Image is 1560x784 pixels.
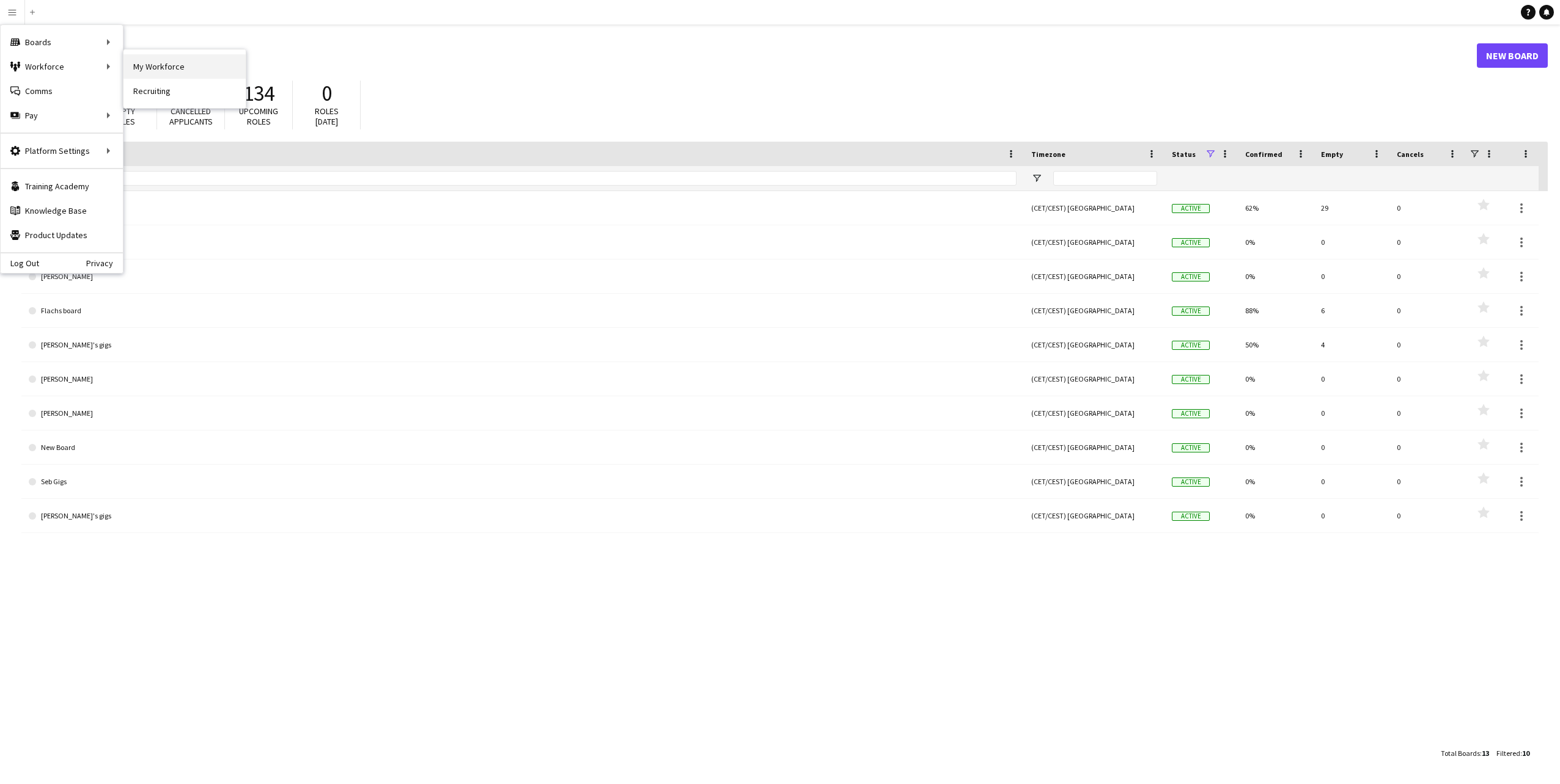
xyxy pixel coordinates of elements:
[1024,396,1164,430] div: (CET/CEST) [GEOGRAPHIC_DATA]
[1172,341,1210,350] span: Active
[1238,396,1314,430] div: 0%
[1024,328,1164,361] div: (CET/CEST) [GEOGRAPHIC_DATA]
[1172,307,1210,316] span: Active
[123,54,246,79] a: My Workforce
[1441,749,1480,758] span: Total Boards
[1314,396,1389,430] div: 0
[169,106,213,127] span: Cancelled applicants
[1314,191,1389,225] div: 29
[1024,430,1164,464] div: (CET/CEST) [GEOGRAPHIC_DATA]
[1238,499,1314,532] div: 0%
[1238,294,1314,327] div: 88%
[1,54,123,79] div: Workforce
[1024,260,1164,293] div: (CET/CEST) [GEOGRAPHIC_DATA]
[1053,171,1157,186] input: Timezone Filter Input
[1172,477,1210,487] span: Active
[29,430,1017,465] a: New Board
[1389,260,1465,293] div: 0
[1,30,123,54] div: Boards
[1314,328,1389,361] div: 4
[1031,150,1065,159] span: Timezone
[29,499,1017,533] a: [PERSON_NAME]'s gigs
[29,465,1017,499] a: Seb Gigs
[1314,362,1389,396] div: 0
[239,106,278,127] span: Upcoming roles
[1389,191,1465,225] div: 0
[1,79,123,103] a: Comms
[1389,294,1465,327] div: 0
[1389,499,1465,532] div: 0
[1522,749,1529,758] span: 10
[1238,430,1314,464] div: 0%
[29,260,1017,294] a: [PERSON_NAME]
[1314,225,1389,259] div: 0
[1389,430,1465,464] div: 0
[51,171,1017,186] input: Board name Filter Input
[1238,465,1314,498] div: 0%
[1441,741,1489,765] div: :
[1238,362,1314,396] div: 0%
[29,191,1017,225] a: [PERSON_NAME]
[1,174,123,198] a: Training Academy
[21,46,1477,65] h1: Boards
[1172,512,1210,521] span: Active
[322,80,332,107] span: 0
[1496,749,1520,758] span: Filtered
[1031,173,1042,184] button: Open Filter Menu
[1,223,123,247] a: Product Updates
[1024,191,1164,225] div: (CET/CEST) [GEOGRAPHIC_DATA]
[1482,749,1489,758] span: 13
[1024,465,1164,498] div: (CET/CEST) [GEOGRAPHIC_DATA]
[1389,465,1465,498] div: 0
[243,80,274,107] span: 134
[1024,294,1164,327] div: (CET/CEST) [GEOGRAPHIC_DATA]
[29,362,1017,396] a: [PERSON_NAME]
[29,396,1017,430] a: [PERSON_NAME]
[29,294,1017,328] a: Flachs board
[1321,150,1343,159] span: Empty
[1,258,39,268] a: Log Out
[1477,43,1548,68] a: New Board
[1314,294,1389,327] div: 6
[1389,225,1465,259] div: 0
[1314,430,1389,464] div: 0
[1389,362,1465,396] div: 0
[1314,465,1389,498] div: 0
[1389,328,1465,361] div: 0
[1389,396,1465,430] div: 0
[1,103,123,128] div: Pay
[1,139,123,163] div: Platform Settings
[1496,741,1529,765] div: :
[1,198,123,223] a: Knowledge Base
[1172,443,1210,452] span: Active
[29,328,1017,362] a: [PERSON_NAME]'s gigs
[1172,375,1210,384] span: Active
[1314,499,1389,532] div: 0
[1172,272,1210,281] span: Active
[86,258,123,268] a: Privacy
[1024,362,1164,396] div: (CET/CEST) [GEOGRAPHIC_DATA]
[315,106,339,127] span: Roles [DATE]
[1397,150,1424,159] span: Cancels
[1238,328,1314,361] div: 50%
[1172,204,1210,213] span: Active
[1238,225,1314,259] div: 0%
[29,225,1017,260] a: [PERSON_NAME]
[1238,191,1314,225] div: 62%
[1024,225,1164,259] div: (CET/CEST) [GEOGRAPHIC_DATA]
[1314,260,1389,293] div: 0
[1245,150,1282,159] span: Confirmed
[1172,150,1196,159] span: Status
[1238,260,1314,293] div: 0%
[1172,238,1210,247] span: Active
[1024,499,1164,532] div: (CET/CEST) [GEOGRAPHIC_DATA]
[123,79,246,103] a: Recruiting
[1172,409,1210,418] span: Active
